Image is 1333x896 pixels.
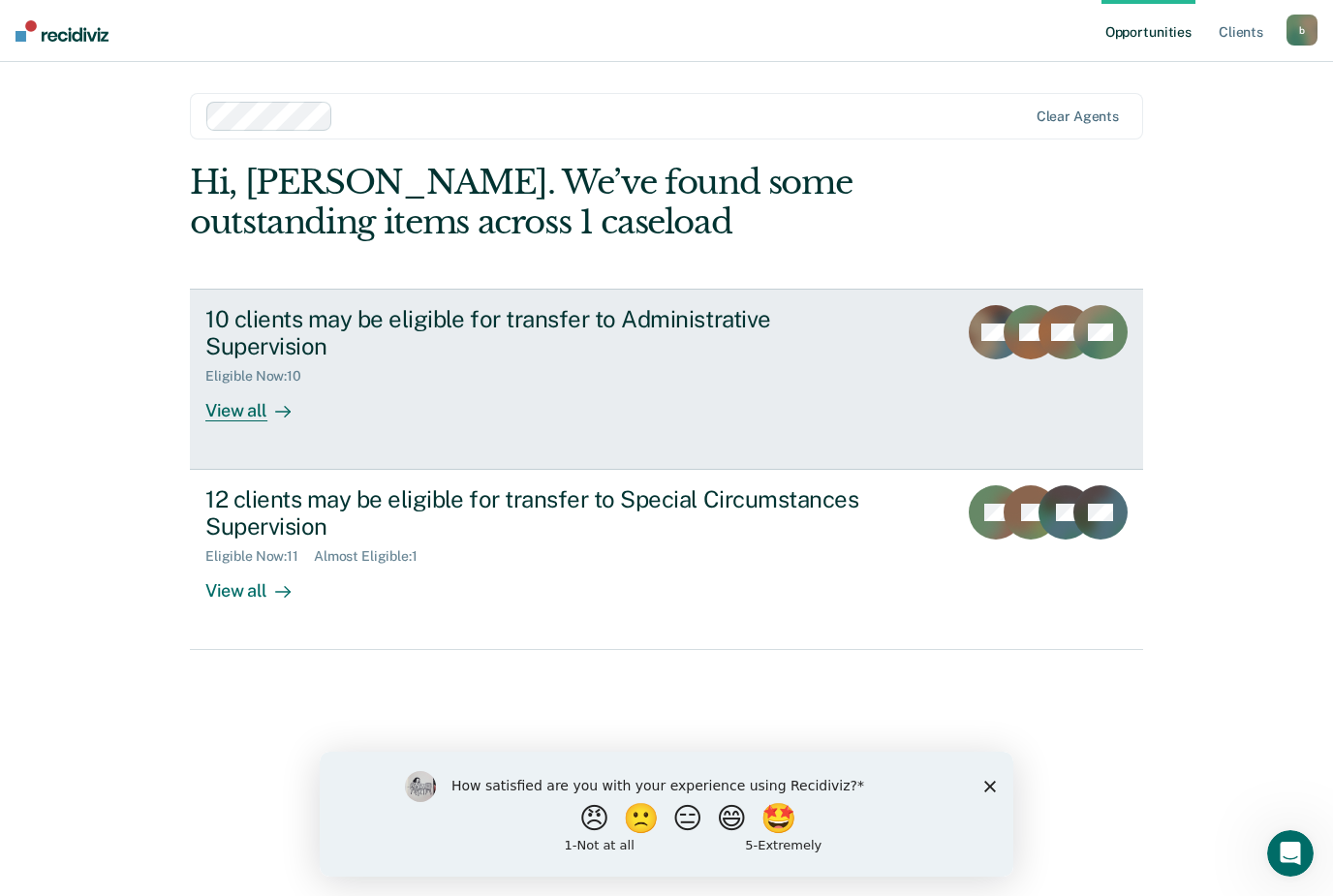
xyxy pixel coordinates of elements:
div: Clear agents [1037,108,1119,125]
a: 12 clients may be eligible for transfer to Special Circumstances SupervisionEligible Now:11Almost... [190,470,1143,650]
iframe: Survey by Kim from Recidiviz [320,752,1013,877]
div: Almost Eligible : 1 [314,548,433,565]
div: Eligible Now : 10 [205,368,317,385]
div: 10 clients may be eligible for transfer to Administrative Supervision [205,305,885,361]
button: b [1286,15,1317,46]
div: Hi, [PERSON_NAME]. We’ve found some outstanding items across 1 caseload [190,163,952,242]
iframe: Intercom live chat [1267,830,1314,877]
div: View all [205,385,314,422]
div: 12 clients may be eligible for transfer to Special Circumstances Supervision [205,485,885,541]
a: 10 clients may be eligible for transfer to Administrative SupervisionEligible Now:10View all [190,289,1143,470]
div: View all [205,565,314,602]
div: Eligible Now : 11 [205,548,314,565]
img: Recidiviz [15,20,108,42]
